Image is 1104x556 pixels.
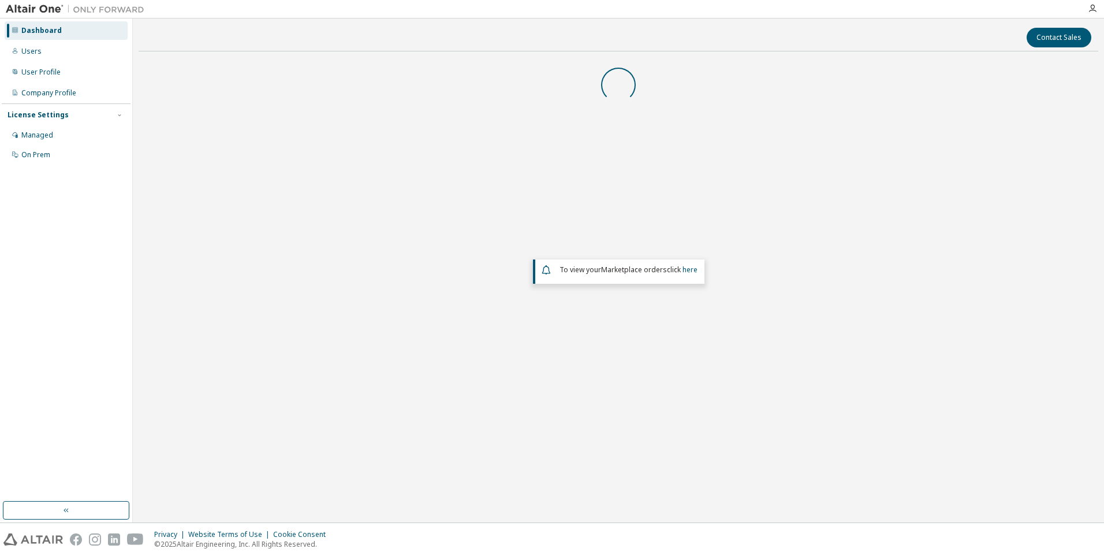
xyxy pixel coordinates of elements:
[108,533,120,546] img: linkedin.svg
[3,533,63,546] img: altair_logo.svg
[21,47,42,56] div: Users
[127,533,144,546] img: youtube.svg
[21,26,62,35] div: Dashboard
[89,533,101,546] img: instagram.svg
[21,150,50,160] div: On Prem
[1027,28,1091,47] button: Contact Sales
[560,265,698,275] span: To view your click
[188,530,273,539] div: Website Terms of Use
[8,110,69,120] div: License Settings
[273,530,333,539] div: Cookie Consent
[6,3,150,15] img: Altair One
[154,539,333,549] p: © 2025 Altair Engineering, Inc. All Rights Reserved.
[70,533,82,546] img: facebook.svg
[21,68,61,77] div: User Profile
[21,88,76,98] div: Company Profile
[682,265,698,275] a: here
[154,530,188,539] div: Privacy
[601,265,667,275] em: Marketplace orders
[21,131,53,140] div: Managed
